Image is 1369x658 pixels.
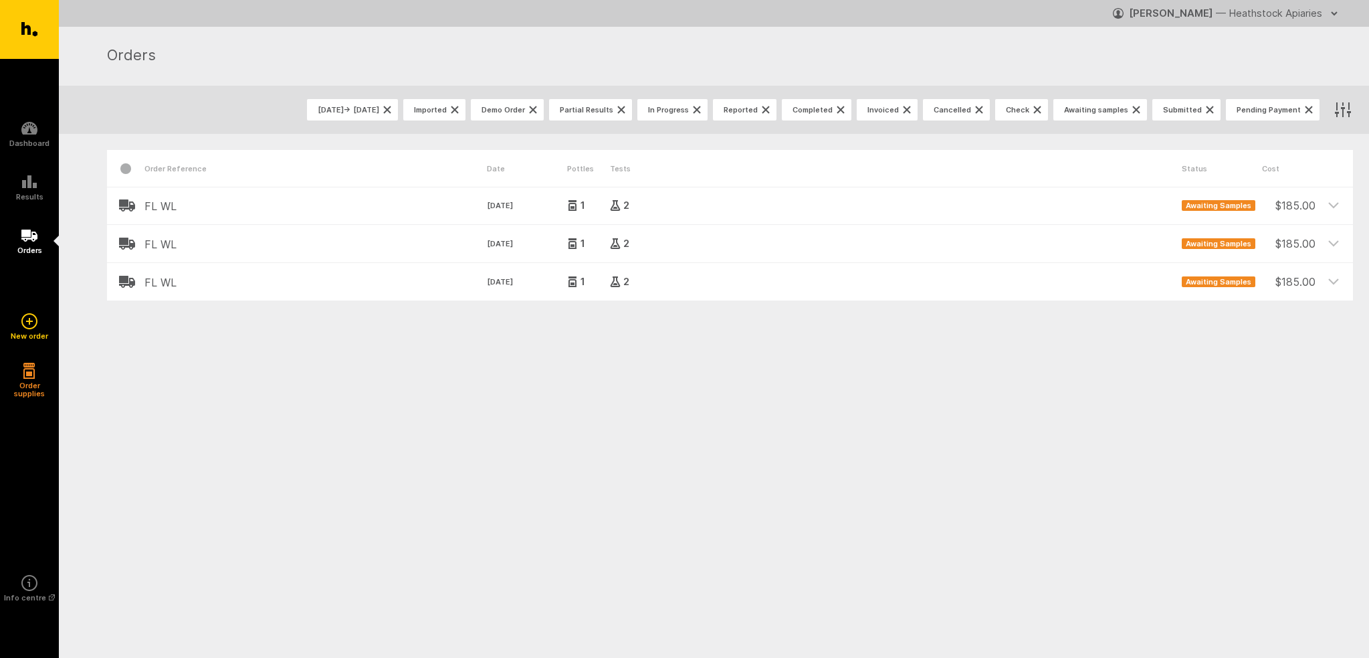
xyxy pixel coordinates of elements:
[17,246,42,254] h5: Orders
[144,200,487,212] h2: FL WL
[487,200,567,212] time: [DATE]
[414,106,447,114] span: Imported
[793,106,833,114] span: Completed
[107,44,1337,68] h1: Orders
[1237,106,1301,114] span: Pending Payment
[621,201,629,210] span: 2
[621,278,629,286] span: 2
[4,594,55,602] h5: Info centre
[1129,7,1213,19] strong: [PERSON_NAME]
[1262,225,1315,252] div: $ 185.00
[1182,150,1262,187] div: Status
[578,201,585,210] span: 1
[1182,276,1255,287] span: Awaiting Samples
[11,332,48,340] h5: New order
[1113,3,1342,24] button: [PERSON_NAME] — Heathstock Apiaries
[578,278,585,286] span: 1
[107,187,1353,224] header: FL WL[DATE]12Awaiting Samples$185.00
[1262,263,1315,290] div: $ 185.00
[567,150,610,187] div: Pottles
[9,382,49,398] h5: Order supplies
[1064,106,1128,114] span: Awaiting samples
[487,276,567,289] time: [DATE]
[107,225,1353,262] header: FL WL[DATE]12Awaiting Samples$185.00
[16,193,43,201] h5: Results
[578,240,585,248] span: 1
[487,150,567,187] div: Date
[1163,106,1202,114] span: Submitted
[1006,106,1029,114] span: Check
[482,106,525,114] span: Demo Order
[318,106,379,114] span: [DATE] → [DATE]
[144,150,487,187] div: Order Reference
[1262,187,1315,214] div: $ 185.00
[1182,200,1255,211] span: Awaiting Samples
[107,263,1353,301] header: FL WL[DATE]12Awaiting Samples$185.00
[648,106,689,114] span: In Progress
[487,238,567,250] time: [DATE]
[144,238,487,250] h2: FL WL
[867,106,899,114] span: Invoiced
[1182,238,1255,249] span: Awaiting Samples
[724,106,758,114] span: Reported
[9,139,49,147] h5: Dashboard
[610,150,1182,187] div: Tests
[621,240,629,248] span: 2
[1262,150,1315,187] div: Cost
[144,276,487,289] h2: FL WL
[560,106,613,114] span: Partial Results
[934,106,971,114] span: Cancelled
[1216,7,1322,19] span: — Heathstock Apiaries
